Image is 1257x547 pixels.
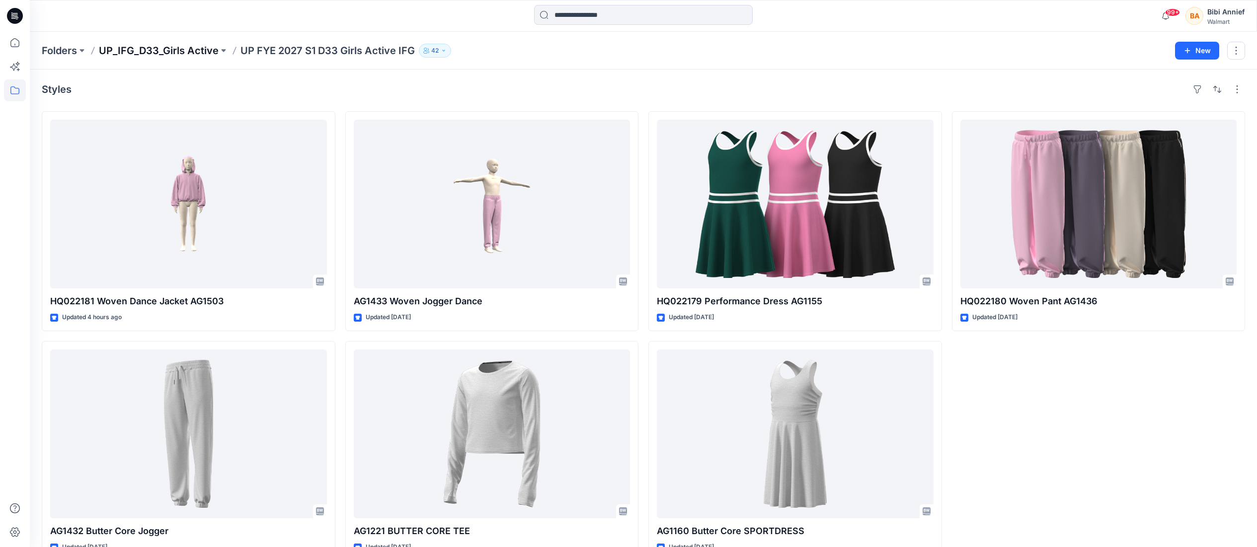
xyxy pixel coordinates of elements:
[42,44,77,58] a: Folders
[431,45,439,56] p: 42
[657,294,934,308] p: HQ022179 Performance Dress AG1155
[1207,18,1245,25] div: Walmart
[1185,7,1203,25] div: BA
[42,83,72,95] h4: Styles
[366,312,411,323] p: Updated [DATE]
[50,349,327,518] a: AG1432 Butter Core Jogger
[50,120,327,288] a: HQ022181 Woven Dance Jacket AG1503
[354,349,630,518] a: AG1221 BUTTER CORE TEE
[972,312,1018,323] p: Updated [DATE]
[657,120,934,288] a: HQ022179 Performance Dress AG1155
[1175,42,1219,60] button: New
[960,294,1237,308] p: HQ022180 Woven Pant AG1436
[354,120,630,288] a: AG1433 Woven Jogger Dance
[50,294,327,308] p: HQ022181 Woven Dance Jacket AG1503
[657,349,934,518] a: AG1160 Butter Core SPORTDRESS
[62,312,122,323] p: Updated 4 hours ago
[354,294,630,308] p: AG1433 Woven Jogger Dance
[1207,6,1245,18] div: Bibi Annief
[960,120,1237,288] a: HQ022180 Woven Pant AG1436
[240,44,415,58] p: UP FYE 2027 S1 D33 Girls Active IFG
[419,44,451,58] button: 42
[354,524,630,538] p: AG1221 BUTTER CORE TEE
[657,524,934,538] p: AG1160 Butter Core SPORTDRESS
[50,524,327,538] p: AG1432 Butter Core Jogger
[669,312,714,323] p: Updated [DATE]
[99,44,219,58] a: UP_IFG_D33_Girls Active
[1165,8,1180,16] span: 99+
